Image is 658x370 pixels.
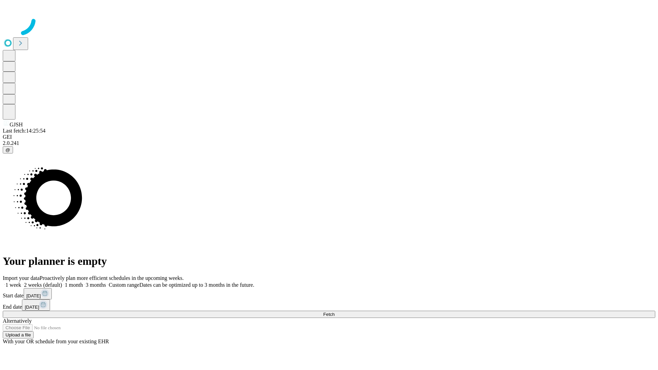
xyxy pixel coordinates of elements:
[40,275,184,281] span: Proactively plan more efficient schedules in the upcoming weeks.
[3,146,13,153] button: @
[10,122,23,127] span: GJSH
[24,282,62,288] span: 2 weeks (default)
[139,282,254,288] span: Dates can be optimized up to 3 months in the future.
[86,282,106,288] span: 3 months
[3,299,655,311] div: End date
[24,288,52,299] button: [DATE]
[109,282,139,288] span: Custom range
[26,293,41,298] span: [DATE]
[3,134,655,140] div: GEI
[3,255,655,268] h1: Your planner is empty
[323,312,334,317] span: Fetch
[22,299,50,311] button: [DATE]
[5,147,10,152] span: @
[3,128,46,134] span: Last fetch: 14:25:54
[3,338,109,344] span: With your OR schedule from your existing EHR
[3,288,655,299] div: Start date
[3,275,40,281] span: Import your data
[3,318,32,324] span: Alternatively
[5,282,21,288] span: 1 week
[3,140,655,146] div: 2.0.241
[3,331,34,338] button: Upload a file
[25,305,39,310] span: [DATE]
[65,282,83,288] span: 1 month
[3,311,655,318] button: Fetch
